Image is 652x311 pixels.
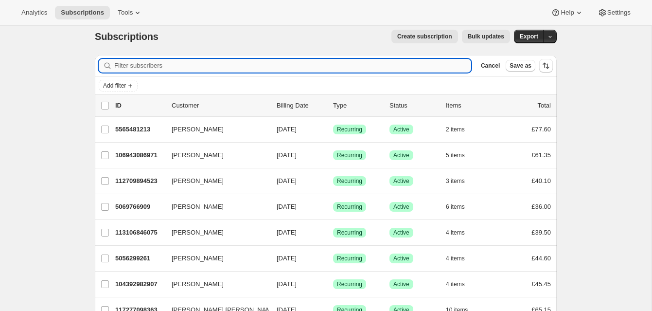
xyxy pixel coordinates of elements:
span: Recurring [337,177,362,185]
span: Recurring [337,280,362,288]
span: £77.60 [531,126,551,133]
span: Add filter [103,82,126,90]
span: Analytics [21,9,47,17]
span: [DATE] [277,151,297,159]
p: 112709894523 [115,176,164,186]
button: [PERSON_NAME] [166,225,263,240]
button: [PERSON_NAME] [166,122,263,137]
span: £39.50 [531,229,551,236]
span: [DATE] [277,126,297,133]
span: Save as [510,62,531,70]
span: [PERSON_NAME] [172,228,224,238]
p: Customer [172,101,269,110]
span: 2 items [446,126,465,133]
p: ID [115,101,164,110]
span: Active [393,255,409,262]
p: 5056299261 [115,254,164,263]
button: Export [514,30,544,43]
span: Active [393,126,409,133]
button: Settings [592,6,636,19]
button: Bulk updates [462,30,510,43]
div: 5056299261[PERSON_NAME][DATE]SuccessRecurringSuccessActive4 items£44.60 [115,252,551,265]
div: Type [333,101,382,110]
span: 5 items [446,151,465,159]
span: Active [393,203,409,211]
button: [PERSON_NAME] [166,251,263,266]
span: [DATE] [277,229,297,236]
p: Status [389,101,438,110]
input: Filter subscribers [114,59,471,73]
span: Subscriptions [95,31,159,42]
span: Active [393,177,409,185]
span: Help [561,9,574,17]
span: [DATE] [277,255,297,262]
span: Tools [118,9,133,17]
span: Settings [607,9,631,17]
span: [DATE] [277,203,297,210]
button: 3 items [446,174,476,188]
div: 5565481213[PERSON_NAME][DATE]SuccessRecurringSuccessActive2 items£77.60 [115,123,551,136]
span: Active [393,151,409,159]
span: [DATE] [277,280,297,288]
span: Recurring [337,151,362,159]
span: £61.35 [531,151,551,159]
span: [PERSON_NAME] [172,254,224,263]
button: Create subscription [391,30,458,43]
span: Recurring [337,229,362,237]
span: [PERSON_NAME] [172,125,224,134]
p: 113106846075 [115,228,164,238]
div: 113106846075[PERSON_NAME][DATE]SuccessRecurringSuccessActive4 items£39.50 [115,226,551,239]
span: £36.00 [531,203,551,210]
div: IDCustomerBilling DateTypeStatusItemsTotal [115,101,551,110]
button: 5 items [446,148,476,162]
span: [PERSON_NAME] [172,279,224,289]
span: 4 items [446,229,465,237]
p: 104392982907 [115,279,164,289]
div: 104392982907[PERSON_NAME][DATE]SuccessRecurringSuccessActive4 items£45.45 [115,277,551,291]
span: £45.45 [531,280,551,288]
span: Cancel [481,62,500,70]
span: 3 items [446,177,465,185]
span: Bulk updates [468,33,504,40]
span: Active [393,280,409,288]
span: 4 items [446,255,465,262]
p: 5565481213 [115,125,164,134]
div: Items [446,101,494,110]
button: Save as [506,60,535,72]
button: Cancel [477,60,504,72]
span: [DATE] [277,177,297,184]
button: [PERSON_NAME] [166,147,263,163]
span: Recurring [337,126,362,133]
p: 106943086971 [115,150,164,160]
span: Subscriptions [61,9,104,17]
span: [PERSON_NAME] [172,202,224,212]
button: 6 items [446,200,476,214]
p: Billing Date [277,101,325,110]
span: Export [520,33,538,40]
span: 4 items [446,280,465,288]
div: 106943086971[PERSON_NAME][DATE]SuccessRecurringSuccessActive5 items£61.35 [115,148,551,162]
button: Sort the results [539,59,553,73]
button: 4 items [446,277,476,291]
span: Recurring [337,255,362,262]
span: [PERSON_NAME] [172,176,224,186]
button: [PERSON_NAME] [166,276,263,292]
button: Subscriptions [55,6,110,19]
span: £44.60 [531,255,551,262]
div: 112709894523[PERSON_NAME][DATE]SuccessRecurringSuccessActive3 items£40.10 [115,174,551,188]
span: 6 items [446,203,465,211]
p: 5069766909 [115,202,164,212]
span: Active [393,229,409,237]
button: [PERSON_NAME] [166,173,263,189]
button: Help [545,6,589,19]
button: 4 items [446,252,476,265]
button: 2 items [446,123,476,136]
span: £40.10 [531,177,551,184]
p: Total [538,101,551,110]
button: [PERSON_NAME] [166,199,263,215]
button: Tools [112,6,148,19]
span: [PERSON_NAME] [172,150,224,160]
span: Create subscription [397,33,452,40]
div: 5069766909[PERSON_NAME][DATE]SuccessRecurringSuccessActive6 items£36.00 [115,200,551,214]
button: Analytics [16,6,53,19]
